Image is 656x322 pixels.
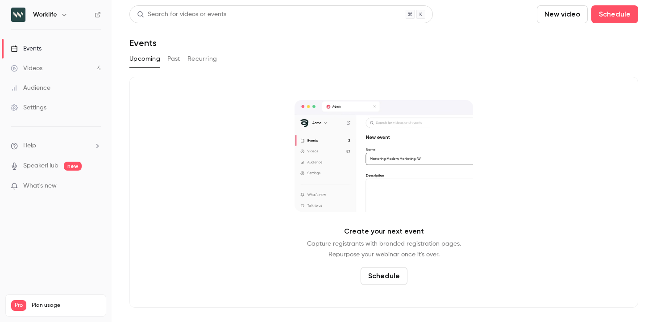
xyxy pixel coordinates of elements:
[11,8,25,22] img: Worklife
[32,302,100,309] span: Plan usage
[11,84,50,92] div: Audience
[187,52,217,66] button: Recurring
[11,103,46,112] div: Settings
[33,10,57,19] h6: Worklife
[537,5,588,23] button: New video
[23,141,36,151] span: Help
[129,38,157,48] h1: Events
[167,52,180,66] button: Past
[11,44,42,53] div: Events
[11,300,26,311] span: Pro
[137,10,226,19] div: Search for videos or events
[344,226,424,237] p: Create your next event
[591,5,638,23] button: Schedule
[307,238,461,260] p: Capture registrants with branded registration pages. Repurpose your webinar once it's over.
[64,162,82,171] span: new
[23,161,58,171] a: SpeakerHub
[11,64,42,73] div: Videos
[11,141,101,151] li: help-dropdown-opener
[361,267,407,285] button: Schedule
[23,181,57,191] span: What's new
[90,182,101,190] iframe: Noticeable Trigger
[129,52,160,66] button: Upcoming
